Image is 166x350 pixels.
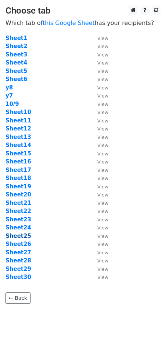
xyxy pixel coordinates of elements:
a: Sheet3 [6,51,27,58]
a: View [90,134,108,140]
a: Sheet11 [6,117,31,124]
a: this Google Sheet [43,19,95,26]
a: View [90,59,108,66]
strong: 10/9 [6,101,19,107]
a: View [90,224,108,231]
a: Sheet25 [6,233,31,239]
a: Sheet13 [6,134,31,140]
strong: Sheet10 [6,109,31,115]
a: Sheet26 [6,241,31,247]
small: View [97,135,108,140]
a: Sheet27 [6,249,31,256]
a: View [90,216,108,223]
a: Sheet28 [6,257,31,264]
a: Sheet18 [6,175,31,181]
small: View [97,250,108,255]
a: View [90,68,108,74]
a: View [90,183,108,190]
a: Sheet6 [6,76,27,82]
a: View [90,109,108,115]
small: View [97,275,108,280]
a: View [90,167,108,173]
a: View [90,43,108,49]
a: Sheet23 [6,216,31,223]
small: View [97,60,108,66]
a: Sheet4 [6,59,27,66]
a: Sheet16 [6,158,31,165]
a: Sheet15 [6,150,31,157]
small: View [97,102,108,107]
a: View [90,175,108,181]
a: Sheet22 [6,208,31,214]
a: Sheet19 [6,183,31,190]
a: View [90,84,108,91]
small: View [97,118,108,124]
a: View [90,76,108,82]
a: View [90,117,108,124]
small: View [97,176,108,181]
iframe: Chat Widget [129,315,166,350]
small: View [97,44,108,49]
a: View [90,249,108,256]
a: Sheet29 [6,266,31,272]
a: Sheet14 [6,142,31,148]
a: View [90,101,108,107]
small: View [97,69,108,74]
a: Sheet20 [6,191,31,198]
small: View [97,110,108,115]
a: View [90,241,108,247]
a: Sheet24 [6,224,31,231]
small: View [97,52,108,58]
small: View [97,225,108,231]
small: View [97,93,108,99]
a: y8 [6,84,13,91]
a: View [90,142,108,148]
small: View [97,266,108,272]
small: View [97,217,108,222]
small: View [97,233,108,239]
a: Sheet17 [6,167,31,173]
a: View [90,92,108,99]
p: Which tab of has your recipients? [6,19,160,27]
small: View [97,151,108,156]
a: Sheet5 [6,68,27,74]
a: Sheet2 [6,43,27,49]
small: View [97,85,108,91]
small: View [97,77,108,82]
small: View [97,36,108,41]
a: View [90,158,108,165]
small: View [97,159,108,165]
a: View [90,266,108,272]
strong: Sheet30 [6,274,31,280]
a: Sheet1 [6,35,27,41]
a: y7 [6,92,13,99]
a: View [90,125,108,132]
a: Sheet21 [6,200,31,206]
small: View [97,143,108,148]
small: View [97,200,108,206]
